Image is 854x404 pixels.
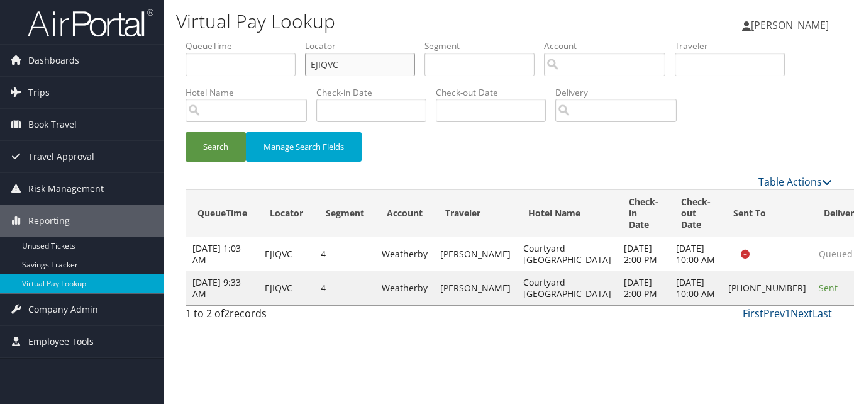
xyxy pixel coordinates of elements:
[819,282,838,294] span: Sent
[618,190,670,237] th: Check-in Date: activate to sort column ascending
[743,306,763,320] a: First
[722,190,812,237] th: Sent To: activate to sort column ascending
[186,86,316,99] label: Hotel Name
[305,40,424,52] label: Locator
[28,141,94,172] span: Travel Approval
[316,86,436,99] label: Check-in Date
[28,8,153,38] img: airportal-logo.png
[436,86,555,99] label: Check-out Date
[517,190,618,237] th: Hotel Name: activate to sort column ascending
[742,6,841,44] a: [PERSON_NAME]
[618,237,670,271] td: [DATE] 2:00 PM
[434,190,517,237] th: Traveler: activate to sort column ascending
[258,237,314,271] td: EJIQVC
[246,132,362,162] button: Manage Search Fields
[670,237,722,271] td: [DATE] 10:00 AM
[224,306,230,320] span: 2
[618,271,670,305] td: [DATE] 2:00 PM
[758,175,832,189] a: Table Actions
[314,237,375,271] td: 4
[424,40,544,52] label: Segment
[28,294,98,325] span: Company Admin
[517,271,618,305] td: Courtyard [GEOGRAPHIC_DATA]
[28,45,79,76] span: Dashboards
[186,132,246,162] button: Search
[186,237,258,271] td: [DATE] 1:03 AM
[670,190,722,237] th: Check-out Date: activate to sort column ascending
[176,8,619,35] h1: Virtual Pay Lookup
[28,173,104,205] span: Risk Management
[517,237,618,271] td: Courtyard [GEOGRAPHIC_DATA]
[314,190,375,237] th: Segment: activate to sort column ascending
[258,271,314,305] td: EJIQVC
[722,271,812,305] td: [PHONE_NUMBER]
[186,40,305,52] label: QueueTime
[434,237,517,271] td: [PERSON_NAME]
[434,271,517,305] td: [PERSON_NAME]
[186,271,258,305] td: [DATE] 9:33 AM
[28,77,50,108] span: Trips
[28,205,70,237] span: Reporting
[763,306,785,320] a: Prev
[751,18,829,32] span: [PERSON_NAME]
[186,190,258,237] th: QueueTime: activate to sort column descending
[375,237,434,271] td: Weatherby
[555,86,686,99] label: Delivery
[544,40,675,52] label: Account
[812,306,832,320] a: Last
[375,190,434,237] th: Account: activate to sort column ascending
[785,306,790,320] a: 1
[675,40,794,52] label: Traveler
[28,326,94,357] span: Employee Tools
[258,190,314,237] th: Locator: activate to sort column ascending
[186,306,333,327] div: 1 to 2 of records
[790,306,812,320] a: Next
[670,271,722,305] td: [DATE] 10:00 AM
[28,109,77,140] span: Book Travel
[314,271,375,305] td: 4
[819,248,853,260] span: Queued
[375,271,434,305] td: Weatherby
